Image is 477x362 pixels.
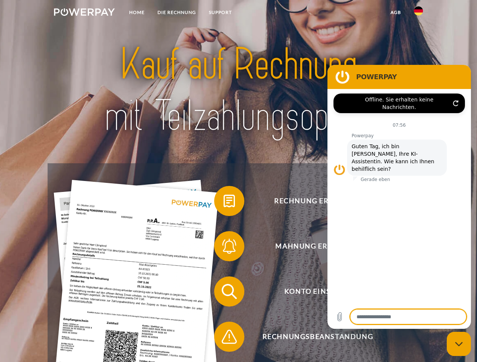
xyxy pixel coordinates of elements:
[225,276,410,307] span: Konto einsehen
[220,192,239,210] img: qb_bill.svg
[202,6,238,19] a: SUPPORT
[214,186,411,216] button: Rechnung erhalten?
[220,237,239,256] img: qb_bell.svg
[72,36,405,144] img: title-powerpay_de.svg
[214,322,411,352] button: Rechnungsbeanstandung
[225,322,410,352] span: Rechnungsbeanstandung
[225,186,410,216] span: Rechnung erhalten?
[151,6,202,19] a: DIE RECHNUNG
[384,6,408,19] a: agb
[220,282,239,301] img: qb_search.svg
[327,65,471,329] iframe: Messaging-Fenster
[123,6,151,19] a: Home
[220,327,239,346] img: qb_warning.svg
[447,332,471,356] iframe: Schaltfläche zum Öffnen des Messaging-Fensters; Konversation läuft
[214,231,411,261] button: Mahnung erhalten?
[54,8,115,16] img: logo-powerpay-white.svg
[414,6,423,15] img: de
[214,276,411,307] button: Konto einsehen
[225,231,410,261] span: Mahnung erhalten?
